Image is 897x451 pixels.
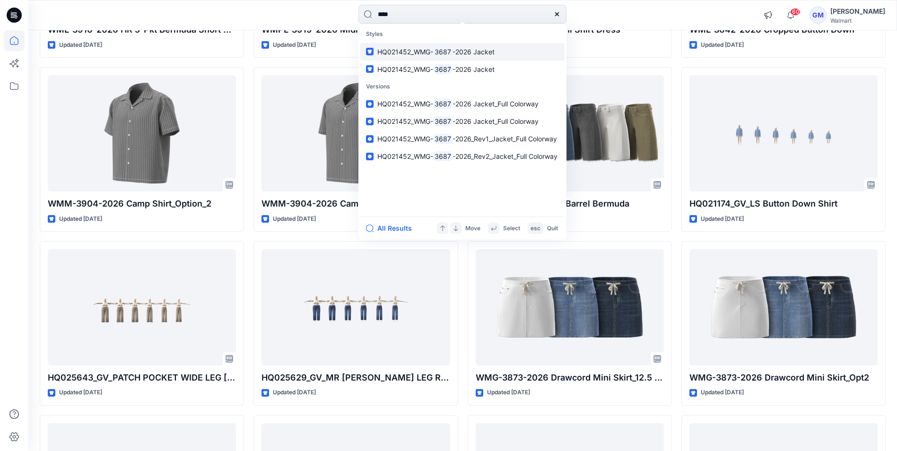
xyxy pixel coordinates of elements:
[476,371,664,384] p: WMG-3873-2026 Drawcord Mini Skirt_12.5 Inch Length
[547,224,558,234] p: Quit
[830,6,885,17] div: [PERSON_NAME]
[465,224,480,234] p: Move
[360,78,565,95] p: Versions
[487,388,530,398] p: Updated [DATE]
[48,75,236,191] a: WMM-3904-2026 Camp Shirt_Option_2
[433,64,453,75] mark: 3687
[689,371,878,384] p: WMG-3873-2026 Drawcord Mini Skirt_Opt2
[48,371,236,384] p: HQ025643_GV_PATCH POCKET WIDE LEG [PERSON_NAME]
[433,98,453,109] mark: 3687
[377,48,433,56] span: HQ021452_WMG-
[59,40,102,50] p: Updated [DATE]
[503,224,520,234] p: Select
[360,26,565,43] p: Styles
[433,151,453,162] mark: 3687
[830,17,885,24] div: Walmart
[433,116,453,127] mark: 3687
[377,100,433,108] span: HQ021452_WMG-
[377,65,433,73] span: HQ021452_WMG-
[453,48,495,56] span: -2026 Jacket
[360,130,565,147] a: HQ021452_WMG-3687-2026_Rev1_Jacket_Full Colorway
[453,65,495,73] span: -2026 Jacket
[261,197,450,210] p: WMM-3904-2026 Camp Shirt_Option_1
[453,152,557,160] span: -2026_Rev2_Jacket_Full Colorway
[360,113,565,130] a: HQ021452_WMG-3687-2026 Jacket_Full Colorway
[701,214,744,224] p: Updated [DATE]
[476,75,664,191] a: WML-3828-2026_HR Barrel Bermuda
[433,133,453,144] mark: 3687
[476,197,664,210] p: WML-3828-2026_HR Barrel Bermuda
[360,43,565,61] a: HQ021452_WMG-3687-2026 Jacket
[261,249,450,365] a: HQ025629_GV_MR WIDE LEG RELEASE HEM JEN
[360,61,565,78] a: HQ021452_WMG-3687-2026 Jacket
[701,388,744,398] p: Updated [DATE]
[377,117,433,125] span: HQ021452_WMG-
[689,75,878,191] a: HQ021174_GV_LS Button Down Shirt
[360,95,565,113] a: HQ021452_WMG-3687-2026 Jacket_Full Colorway
[453,117,539,125] span: -2026 Jacket_Full Colorway
[453,135,557,143] span: -2026_Rev1_Jacket_Full Colorway
[261,371,450,384] p: HQ025629_GV_MR [PERSON_NAME] LEG RELEASE HEM [PERSON_NAME]
[273,40,316,50] p: Updated [DATE]
[531,224,540,234] p: esc
[261,75,450,191] a: WMM-3904-2026 Camp Shirt_Option_1
[689,249,878,365] a: WMG-3873-2026 Drawcord Mini Skirt_Opt2
[377,152,433,160] span: HQ021452_WMG-
[377,135,433,143] span: HQ021452_WMG-
[476,249,664,365] a: WMG-3873-2026 Drawcord Mini Skirt_12.5 Inch Length
[453,100,539,108] span: -2026 Jacket_Full Colorway
[59,214,102,224] p: Updated [DATE]
[48,249,236,365] a: HQ025643_GV_PATCH POCKET WIDE LEG JEAN
[273,388,316,398] p: Updated [DATE]
[790,8,801,16] span: 60
[689,197,878,210] p: HQ021174_GV_LS Button Down Shirt
[701,40,744,50] p: Updated [DATE]
[273,214,316,224] p: Updated [DATE]
[433,46,453,57] mark: 3687
[810,7,827,24] div: GM
[59,388,102,398] p: Updated [DATE]
[48,197,236,210] p: WMM-3904-2026 Camp Shirt_Option_2
[360,147,565,165] a: HQ021452_WMG-3687-2026_Rev2_Jacket_Full Colorway
[366,223,418,234] button: All Results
